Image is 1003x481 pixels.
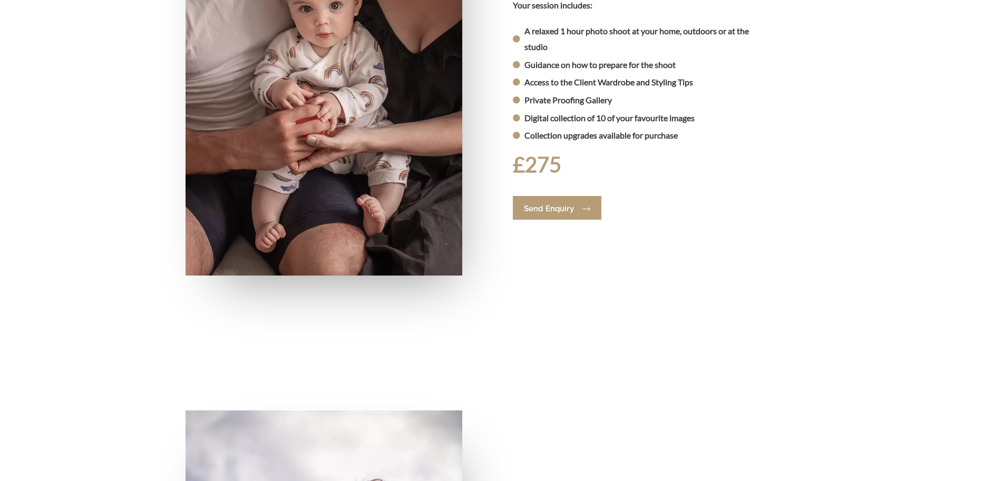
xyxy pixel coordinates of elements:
[522,92,612,108] span: Private Proofing Gallery
[513,154,767,175] div: £275
[522,74,693,90] span: Access to the Client Wardrobe and Styling Tips
[522,57,676,73] span: Guidance on how to prepare for the shoot
[513,196,601,220] a: Send Enquiry
[522,23,767,54] span: A relaxed 1 hour photo shoot at your home, outdoors or at the studio
[522,127,678,143] span: Collection upgrades available for purchase
[522,110,695,126] span: Digital collection of 10 of your favourite images
[524,205,574,213] span: Send Enquiry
